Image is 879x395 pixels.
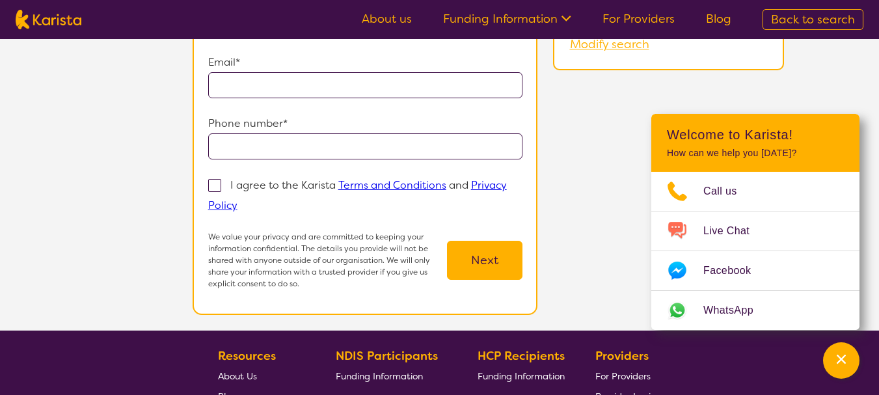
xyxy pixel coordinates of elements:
[208,231,448,290] p: We value your privacy and are committed to keeping your information confidential. The details you...
[763,9,863,30] a: Back to search
[703,301,769,320] span: WhatsApp
[703,221,765,241] span: Live Chat
[478,370,565,382] span: Funding Information
[218,366,305,386] a: About Us
[478,348,565,364] b: HCP Recipients
[447,241,522,280] button: Next
[595,348,649,364] b: Providers
[651,114,859,330] div: Channel Menu
[595,366,656,386] a: For Providers
[706,11,731,27] a: Blog
[336,348,438,364] b: NDIS Participants
[208,53,523,72] p: Email*
[651,291,859,330] a: Web link opens in a new tab.
[362,11,412,27] a: About us
[570,36,649,52] a: Modify search
[595,370,651,382] span: For Providers
[703,182,753,201] span: Call us
[338,178,446,192] a: Terms and Conditions
[16,10,81,29] img: Karista logo
[771,12,855,27] span: Back to search
[602,11,675,27] a: For Providers
[651,172,859,330] ul: Choose channel
[208,178,507,212] a: Privacy Policy
[478,366,565,386] a: Funding Information
[823,342,859,379] button: Channel Menu
[667,148,844,159] p: How can we help you [DATE]?
[703,261,766,280] span: Facebook
[336,370,423,382] span: Funding Information
[218,348,276,364] b: Resources
[208,178,507,212] p: I agree to the Karista and
[667,127,844,143] h2: Welcome to Karista!
[336,366,448,386] a: Funding Information
[443,11,571,27] a: Funding Information
[218,370,257,382] span: About Us
[208,114,523,133] p: Phone number*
